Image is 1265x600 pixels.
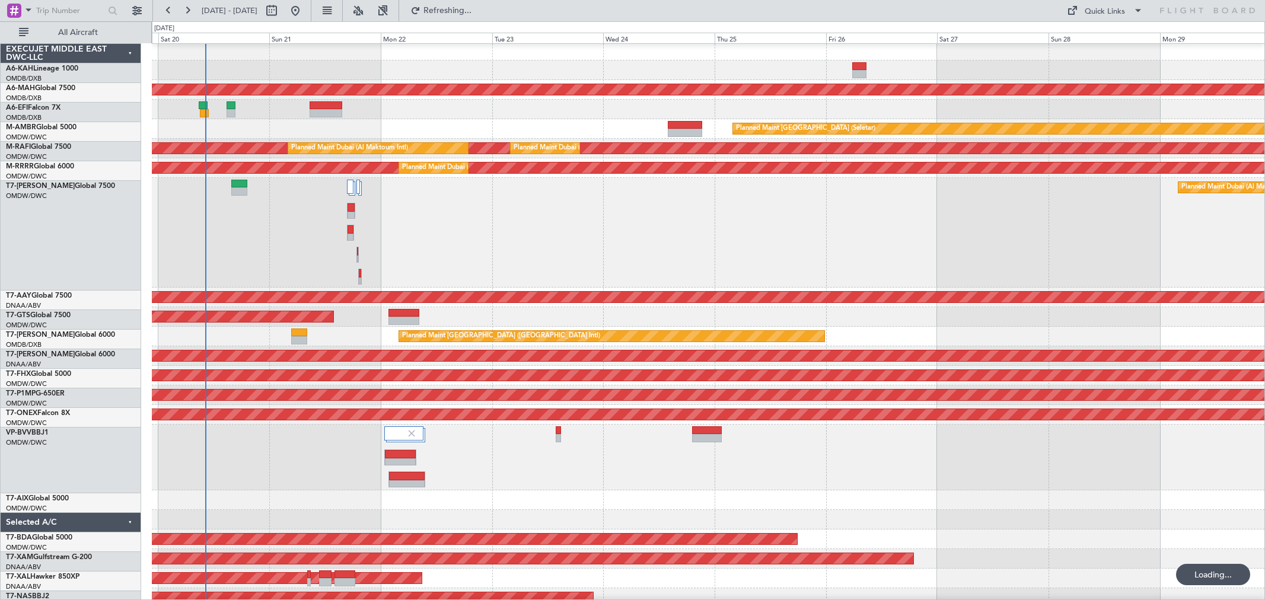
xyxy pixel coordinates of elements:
a: DNAA/ABV [6,582,41,591]
div: Sun 21 [269,33,381,43]
a: OMDW/DWC [6,379,47,388]
div: Mon 22 [381,33,492,43]
a: M-AMBRGlobal 5000 [6,124,77,131]
span: M-RAFI [6,143,31,151]
span: T7-GTS [6,312,30,319]
a: A6-KAHLineage 1000 [6,65,78,72]
a: T7-[PERSON_NAME]Global 6000 [6,331,115,339]
span: T7-AAY [6,292,31,299]
a: T7-GTSGlobal 7500 [6,312,71,319]
a: T7-BDAGlobal 5000 [6,534,72,541]
span: T7-NAS [6,593,32,600]
div: Tue 23 [492,33,604,43]
a: OMDB/DXB [6,94,42,103]
a: T7-AIXGlobal 5000 [6,495,69,502]
a: T7-[PERSON_NAME]Global 6000 [6,351,115,358]
span: T7-BDA [6,534,32,541]
button: All Aircraft [13,23,129,42]
a: OMDW/DWC [6,543,47,552]
span: All Aircraft [31,28,125,37]
a: T7-ONEXFalcon 8X [6,410,70,417]
div: Sun 28 [1049,33,1160,43]
a: T7-AAYGlobal 7500 [6,292,72,299]
span: VP-BVV [6,429,31,436]
span: T7-P1MP [6,390,36,397]
a: T7-XALHawker 850XP [6,573,79,580]
div: Wed 24 [603,33,715,43]
div: Sat 20 [158,33,270,43]
div: Loading... [1176,564,1250,585]
a: T7-P1MPG-650ER [6,390,65,397]
a: OMDB/DXB [6,74,42,83]
a: OMDW/DWC [6,133,47,142]
div: Planned Maint Dubai (Al Maktoum Intl) [514,139,630,157]
span: T7-ONEX [6,410,37,417]
span: T7-XAM [6,554,33,561]
span: T7-AIX [6,495,28,502]
a: OMDW/DWC [6,438,47,447]
a: OMDB/DXB [6,340,42,349]
a: DNAA/ABV [6,360,41,369]
a: M-RAFIGlobal 7500 [6,143,71,151]
a: OMDW/DWC [6,321,47,330]
a: A6-EFIFalcon 7X [6,104,60,111]
div: Thu 25 [715,33,826,43]
a: M-RRRRGlobal 6000 [6,163,74,170]
span: [DATE] - [DATE] [202,5,257,16]
div: Planned Maint [GEOGRAPHIC_DATA] ([GEOGRAPHIC_DATA] Intl) [402,327,600,345]
img: gray-close.svg [406,428,417,439]
a: VP-BVVBBJ1 [6,429,49,436]
span: A6-KAH [6,65,33,72]
button: Refreshing... [405,1,476,20]
div: Sat 27 [937,33,1049,43]
a: T7-NASBBJ2 [6,593,49,600]
a: OMDW/DWC [6,399,47,408]
a: DNAA/ABV [6,563,41,572]
div: Planned Maint Dubai (Al Maktoum Intl) [402,159,519,177]
span: M-AMBR [6,124,36,131]
span: A6-MAH [6,85,35,92]
a: T7-XAMGulfstream G-200 [6,554,92,561]
a: OMDW/DWC [6,419,47,427]
div: Planned Maint [GEOGRAPHIC_DATA] (Seletar) [736,120,875,138]
span: T7-[PERSON_NAME] [6,351,75,358]
a: OMDW/DWC [6,192,47,200]
a: OMDB/DXB [6,113,42,122]
span: T7-FHX [6,371,31,378]
a: OMDW/DWC [6,172,47,181]
a: A6-MAHGlobal 7500 [6,85,75,92]
button: Quick Links [1061,1,1149,20]
span: A6-EFI [6,104,28,111]
span: T7-XAL [6,573,30,580]
a: T7-[PERSON_NAME]Global 7500 [6,183,115,190]
div: Planned Maint Dubai (Al Maktoum Intl) [291,139,408,157]
span: Refreshing... [423,7,473,15]
input: Trip Number [36,2,104,20]
a: T7-FHXGlobal 5000 [6,371,71,378]
span: T7-[PERSON_NAME] [6,183,75,190]
span: T7-[PERSON_NAME] [6,331,75,339]
a: OMDW/DWC [6,504,47,513]
div: Quick Links [1085,6,1125,18]
div: [DATE] [154,24,174,34]
a: DNAA/ABV [6,301,41,310]
span: M-RRRR [6,163,34,170]
div: Fri 26 [826,33,938,43]
a: OMDW/DWC [6,152,47,161]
